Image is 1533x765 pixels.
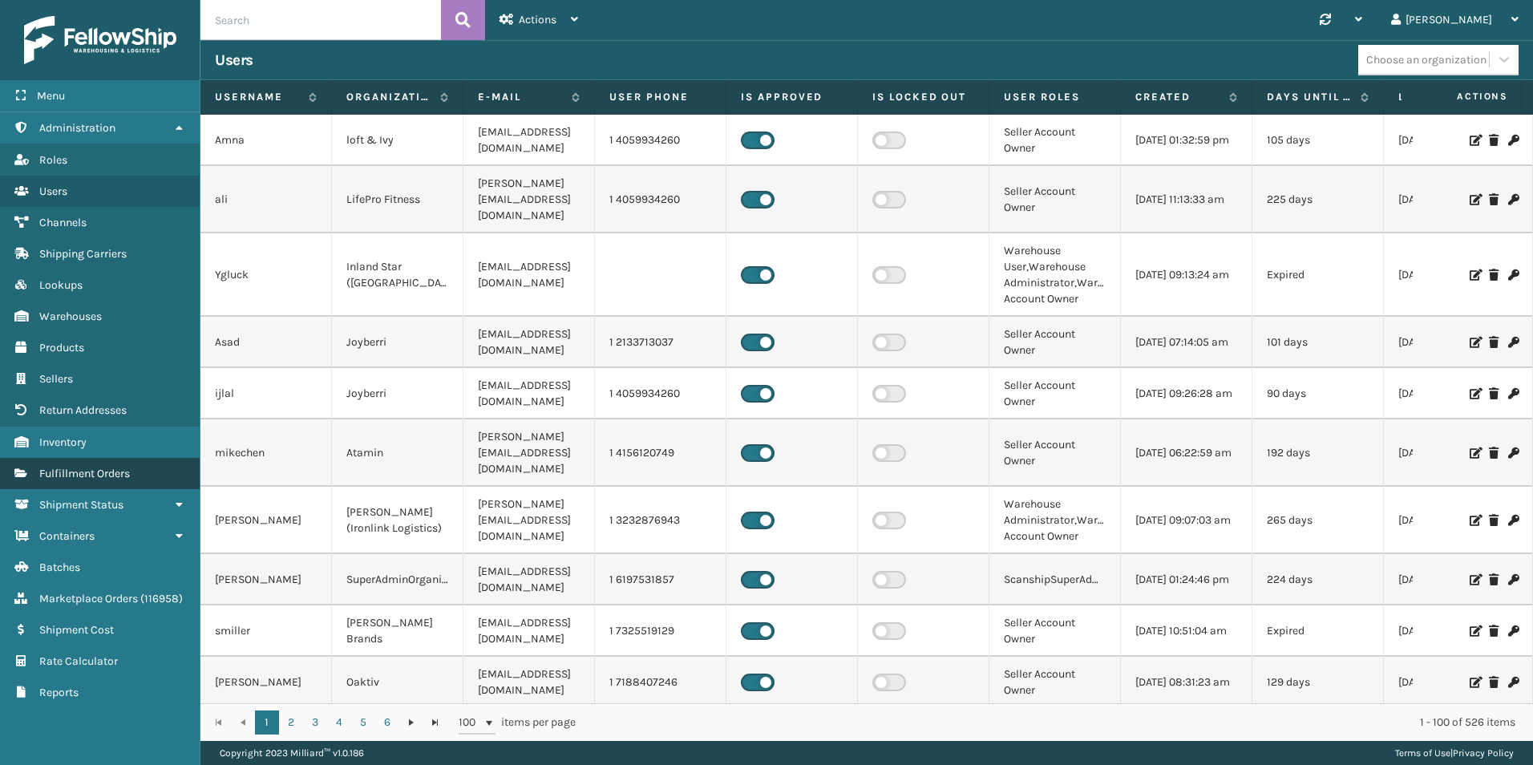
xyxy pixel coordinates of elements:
[1252,419,1384,487] td: 192 days
[1384,368,1515,419] td: [DATE] 04:07:02 pm
[1252,554,1384,605] td: 224 days
[463,317,595,368] td: [EMAIL_ADDRESS][DOMAIN_NAME]
[463,554,595,605] td: [EMAIL_ADDRESS][DOMAIN_NAME]
[989,605,1121,657] td: Seller Account Owner
[39,121,115,135] span: Administration
[220,741,364,765] p: Copyright 2023 Milliard™ v 1.0.186
[1508,515,1518,526] i: Change Password
[598,714,1515,731] div: 1 - 100 of 526 items
[1252,368,1384,419] td: 90 days
[1398,90,1484,104] label: Last Seen
[1121,115,1252,166] td: [DATE] 01:32:59 pm
[303,710,327,735] a: 3
[1252,115,1384,166] td: 105 days
[200,233,332,317] td: Ygluck
[463,487,595,554] td: [PERSON_NAME][EMAIL_ADDRESS][DOMAIN_NAME]
[332,419,463,487] td: Atamin
[332,554,463,605] td: SuperAdminOrganization
[1470,447,1479,459] i: Edit
[989,487,1121,554] td: Warehouse Administrator,Warehouse Account Owner
[1470,677,1479,688] i: Edit
[1470,625,1479,637] i: Edit
[1508,625,1518,637] i: Change Password
[1121,605,1252,657] td: [DATE] 10:51:04 am
[215,90,301,104] label: Username
[1384,115,1515,166] td: [DATE] 05:35:13 am
[39,341,84,354] span: Products
[1489,337,1499,348] i: Delete
[200,115,332,166] td: Amna
[595,487,726,554] td: 1 3232876943
[1384,554,1515,605] td: [DATE] 02:03:20 pm
[399,710,423,735] a: Go to the next page
[1121,368,1252,419] td: [DATE] 09:26:28 am
[989,554,1121,605] td: ScanshipSuperAdministrator
[200,487,332,554] td: [PERSON_NAME]
[989,115,1121,166] td: Seller Account Owner
[1489,194,1499,205] i: Delete
[37,89,65,103] span: Menu
[463,115,595,166] td: [EMAIL_ADDRESS][DOMAIN_NAME]
[1121,166,1252,233] td: [DATE] 11:13:33 am
[39,529,95,543] span: Containers
[1384,233,1515,317] td: [DATE] 05:12:54 pm
[332,368,463,419] td: Joyberri
[200,657,332,708] td: [PERSON_NAME]
[1470,194,1479,205] i: Edit
[332,657,463,708] td: Oaktiv
[375,710,399,735] a: 6
[39,623,114,637] span: Shipment Cost
[989,419,1121,487] td: Seller Account Owner
[1121,657,1252,708] td: [DATE] 08:31:23 am
[459,714,483,731] span: 100
[1489,269,1499,281] i: Delete
[478,90,564,104] label: E-mail
[39,654,118,668] span: Rate Calculator
[872,90,974,104] label: Is Locked Out
[200,166,332,233] td: ali
[1384,657,1515,708] td: [DATE] 04:07:02 pm
[279,710,303,735] a: 2
[1267,90,1353,104] label: Days until password expires
[1470,574,1479,585] i: Edit
[39,498,123,512] span: Shipment Status
[332,166,463,233] td: LifePro Fitness
[332,317,463,368] td: Joyberri
[1121,419,1252,487] td: [DATE] 06:22:59 am
[595,115,726,166] td: 1 4059934260
[595,657,726,708] td: 1 7188407246
[1489,135,1499,146] i: Delete
[39,403,127,417] span: Return Addresses
[39,278,83,292] span: Lookups
[1366,51,1486,68] div: Choose an organization
[351,710,375,735] a: 5
[1489,447,1499,459] i: Delete
[1252,605,1384,657] td: Expired
[1135,90,1221,104] label: Created
[463,605,595,657] td: [EMAIL_ADDRESS][DOMAIN_NAME]
[39,372,73,386] span: Sellers
[39,310,102,323] span: Warehouses
[39,686,79,699] span: Reports
[215,51,253,70] h3: Users
[200,554,332,605] td: [PERSON_NAME]
[989,657,1121,708] td: Seller Account Owner
[459,710,576,735] span: items per page
[1004,90,1106,104] label: User Roles
[327,710,351,735] a: 4
[346,90,432,104] label: Organization
[1489,677,1499,688] i: Delete
[1470,269,1479,281] i: Edit
[1508,388,1518,399] i: Change Password
[1121,233,1252,317] td: [DATE] 09:13:24 am
[39,184,67,198] span: Users
[1384,605,1515,657] td: [DATE] 10:21:44 am
[595,554,726,605] td: 1 6197531857
[595,368,726,419] td: 1 4059934260
[1470,135,1479,146] i: Edit
[1384,317,1515,368] td: [DATE] 03:59:09 am
[1489,515,1499,526] i: Delete
[609,90,711,104] label: User phone
[1252,233,1384,317] td: Expired
[39,153,67,167] span: Roles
